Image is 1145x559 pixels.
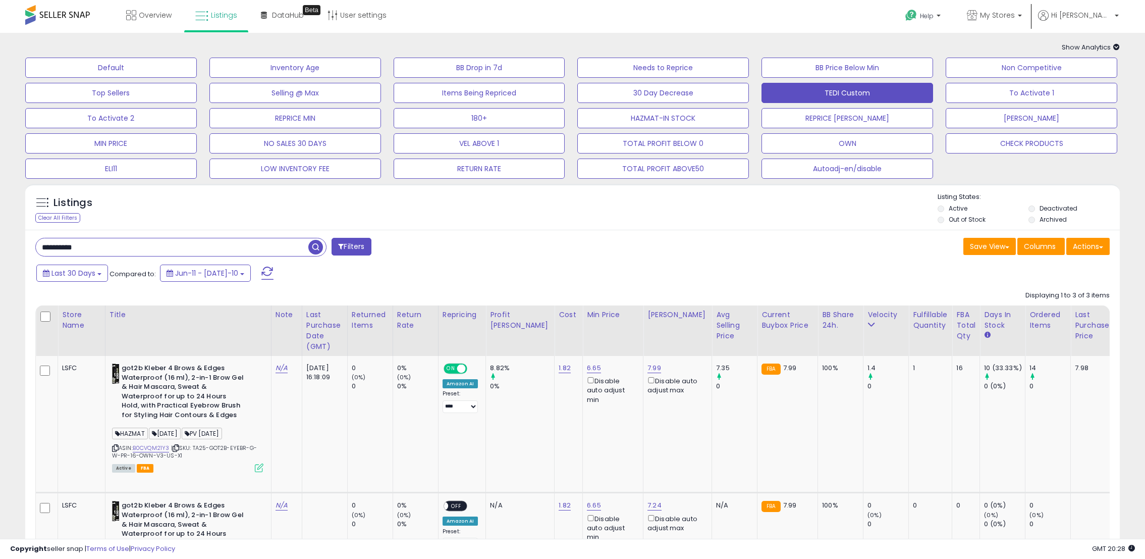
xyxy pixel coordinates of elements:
div: [DATE] 16:18:09 [306,364,340,382]
span: My Stores [980,10,1015,20]
small: (0%) [1029,511,1044,519]
small: (0%) [352,373,366,381]
div: 0% [397,364,438,373]
span: Compared to: [110,269,156,279]
button: HAZMAT-IN STOCK [577,108,749,128]
div: 0 (0%) [984,520,1025,529]
button: [PERSON_NAME] [946,108,1117,128]
label: Active [949,204,967,213]
button: MIN PRICE [25,133,197,154]
small: FBA [761,501,780,512]
label: Deactivated [1040,204,1077,213]
div: Preset: [443,390,478,413]
div: Ordered Items [1029,310,1066,331]
div: 100% [822,501,855,510]
button: CHECK PRODUCTS [946,133,1117,154]
div: Disable auto adjust min [587,513,635,542]
a: Help [897,2,951,33]
button: BB Drop in 7d [394,58,565,78]
button: Default [25,58,197,78]
div: N/A [490,501,547,510]
span: Help [920,12,934,20]
span: ON [445,365,457,373]
span: | SKU: TA25-GOT2B-EYEBR-G-W-PR-16-OWN-V3-US-X1 [112,444,257,459]
div: Preset: [443,528,478,551]
button: NO SALES 30 DAYS [209,133,381,154]
button: VEL ABOVE 1 [394,133,565,154]
div: Amazon AI [443,517,478,526]
div: Title [110,310,267,320]
button: Last 30 Days [36,265,108,282]
div: Store Name [62,310,101,331]
div: Disable auto adjust min [587,375,635,404]
div: Last Purchase Date (GMT) [306,310,343,352]
div: LSFC [62,501,97,510]
a: 7.24 [647,500,662,511]
span: FBA [137,464,154,473]
div: Fulfillable Quantity [913,310,948,331]
img: 41s-FT1WLDL._SL40_.jpg [112,501,119,521]
div: Disable auto adjust max [647,375,704,395]
div: BB Share 24h. [822,310,859,331]
div: 10 (33.33%) [984,364,1025,373]
button: Needs to Reprice [577,58,749,78]
div: Amazon AI [443,379,478,388]
button: TOTAL PROFIT BELOW 0 [577,133,749,154]
div: Avg Selling Price [716,310,753,341]
button: Filters [332,238,371,256]
button: ELI11 [25,159,197,179]
small: Days In Stock. [984,331,990,340]
a: 7.99 [647,363,661,373]
span: PV [DATE] [182,428,223,439]
span: Overview [139,10,172,20]
div: 14 [1029,364,1070,373]
div: 0 [1029,501,1070,510]
a: N/A [276,500,288,511]
div: seller snap | | [10,544,175,554]
p: Listing States: [938,192,1120,202]
span: [DATE] [149,428,181,439]
div: 8.82% [490,364,554,373]
div: 0% [490,382,554,391]
div: 0 (0%) [984,382,1025,391]
div: 0 [867,382,908,391]
small: FBA [761,364,780,375]
button: Items Being Repriced [394,83,565,103]
a: Privacy Policy [131,544,175,553]
button: To Activate 1 [946,83,1117,103]
div: Return Rate [397,310,434,331]
button: TEDI Custom [761,83,933,103]
a: Terms of Use [86,544,129,553]
a: 6.65 [587,500,601,511]
div: N/A [716,501,749,510]
button: BB Price Below Min [761,58,933,78]
button: REPRICE [PERSON_NAME] [761,108,933,128]
button: To Activate 2 [25,108,197,128]
small: (0%) [352,511,366,519]
div: 0 [1029,520,1070,529]
div: 0 [716,382,757,391]
span: Show Analytics [1062,42,1120,52]
div: 0 [352,520,393,529]
div: Repricing [443,310,481,320]
div: 7.35 [716,364,757,373]
div: 0 [1029,382,1070,391]
small: (0%) [867,511,882,519]
span: HAZMAT [112,428,148,439]
strong: Copyright [10,544,47,553]
div: Profit [PERSON_NAME] [490,310,550,331]
div: Days In Stock [984,310,1021,331]
div: Returned Items [352,310,389,331]
div: ASIN: [112,364,263,471]
button: 30 Day Decrease [577,83,749,103]
div: Last Purchase Price [1075,310,1112,341]
div: 7.98 [1075,364,1108,373]
div: 0 [352,501,393,510]
div: Disable auto adjust max [647,513,704,533]
div: 0% [397,382,438,391]
div: Min Price [587,310,639,320]
div: Note [276,310,298,320]
span: DataHub [272,10,304,20]
div: Displaying 1 to 3 of 3 items [1025,291,1110,300]
small: (0%) [984,511,998,519]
